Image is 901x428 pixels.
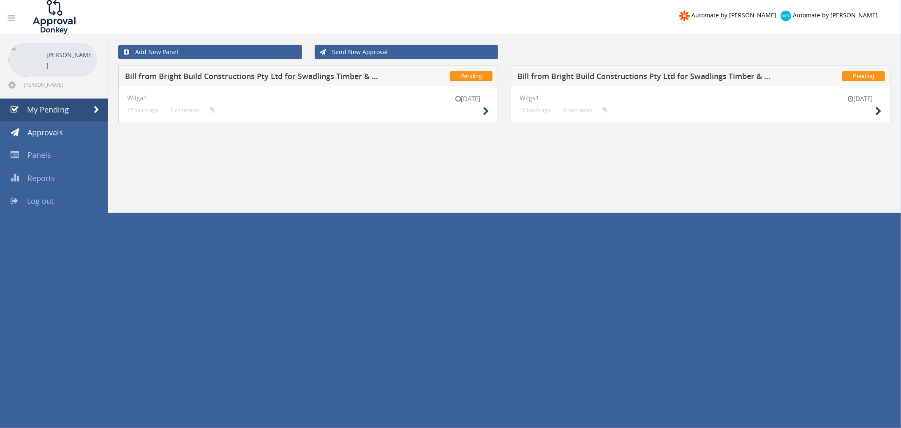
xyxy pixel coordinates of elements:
[127,94,489,102] h4: Wilga1
[27,150,51,160] span: Panels
[450,71,493,81] span: Pending
[842,71,885,81] span: Pending
[127,107,158,113] small: 17 hours ago
[27,196,54,206] span: Log out
[520,107,550,113] small: 18 hours ago
[171,107,215,113] small: 0 comments...
[24,81,95,88] span: [PERSON_NAME][EMAIL_ADDRESS][DOMAIN_NAME]
[563,107,608,113] small: 0 comments...
[315,45,498,59] a: Send New Approval
[679,11,690,21] img: zapier-logomark.png
[781,11,791,21] img: xero-logo.png
[118,45,302,59] a: Add New Panel
[447,94,489,103] small: [DATE]
[839,94,882,103] small: [DATE]
[46,49,93,71] p: [PERSON_NAME]
[517,72,774,83] h5: Bill from Bright Build Constructions Pty Ltd for Swadlings Timber & Hardware
[691,11,776,19] span: Automate by [PERSON_NAME]
[27,127,63,137] span: Approvals
[27,173,55,183] span: Reports
[793,11,878,19] span: Automate by [PERSON_NAME]
[27,104,69,115] span: My Pending
[125,72,381,83] h5: Bill from Bright Build Constructions Pty Ltd for Swadlings Timber & Hardware
[520,94,882,102] h4: Wilga1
